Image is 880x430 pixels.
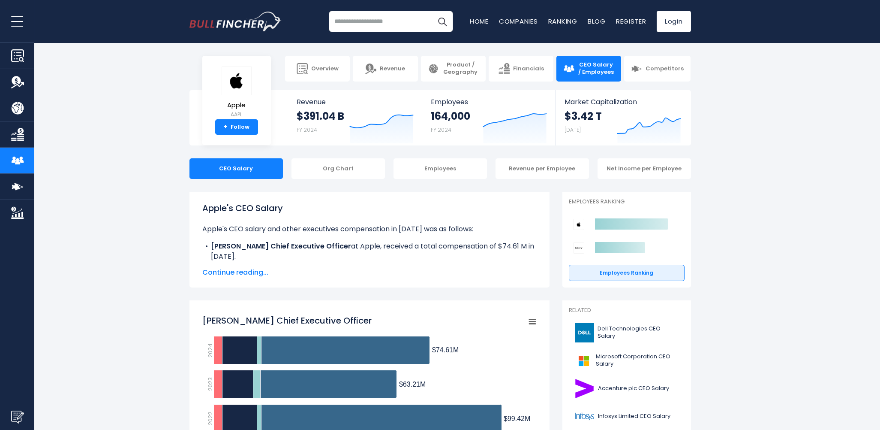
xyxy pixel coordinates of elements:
[598,158,691,179] div: Net Income per Employee
[569,265,685,281] a: Employees Ranking
[556,90,690,145] a: Market Capitalization $3.42 T [DATE]
[297,126,317,133] small: FY 2024
[598,385,669,392] span: Accenture plc CEO Salary
[574,407,595,426] img: INFY logo
[206,343,214,357] text: 2024
[548,17,577,26] a: Ranking
[598,325,679,340] span: Dell Technologies CEO Salary
[624,56,691,82] a: Competitors
[353,56,417,82] a: Revenue
[565,98,681,106] span: Market Capitalization
[569,377,685,400] a: Accenture plc CEO Salary
[569,198,685,206] p: Employees Ranking
[421,56,486,82] a: Product / Geography
[431,109,470,123] strong: 164,000
[431,126,451,133] small: FY 2024
[297,109,344,123] strong: $391.04 B
[442,61,479,76] span: Product / Geography
[432,346,459,354] tspan: $74.61M
[215,119,258,135] a: +Follow
[578,61,614,76] span: CEO Salary / Employees
[431,98,547,106] span: Employees
[569,321,685,345] a: Dell Technologies CEO Salary
[569,307,685,314] p: Related
[288,90,422,145] a: Revenue $391.04 B FY 2024
[588,17,606,26] a: Blog
[202,224,537,234] p: Apple's CEO salary and other executives compensation in [DATE] was as follows:
[598,413,670,420] span: Infosys Limited CEO Salary
[574,351,593,370] img: MSFT logo
[574,323,595,342] img: DELL logo
[189,158,283,179] div: CEO Salary
[202,202,537,215] h1: Apple's CEO Salary
[189,12,282,31] a: Go to homepage
[565,126,581,133] small: [DATE]
[574,379,595,398] img: ACN logo
[380,65,405,73] span: Revenue
[499,17,538,26] a: Companies
[223,123,228,131] strong: +
[565,109,602,123] strong: $3.42 T
[422,90,556,145] a: Employees 164,000 FY 2024
[202,241,537,262] li: at Apple, received a total compensation of $74.61 M in [DATE].
[616,17,646,26] a: Register
[657,11,691,32] a: Login
[573,219,584,230] img: Apple competitors logo
[393,158,487,179] div: Employees
[222,102,252,109] span: Apple
[311,65,339,73] span: Overview
[569,349,685,372] a: Microsoft Corporation CEO Salary
[489,56,553,82] a: Financials
[470,17,489,26] a: Home
[573,242,584,254] img: Sony Group Corporation competitors logo
[291,158,385,179] div: Org Chart
[222,111,252,118] small: AAPL
[504,415,530,422] tspan: $99.42M
[206,377,214,391] text: 2023
[496,158,589,179] div: Revenue per Employee
[399,381,426,388] tspan: $63.21M
[513,65,544,73] span: Financials
[206,412,214,425] text: 2022
[189,12,282,31] img: bullfincher logo
[202,267,537,278] span: Continue reading...
[556,56,621,82] a: CEO Salary / Employees
[646,65,684,73] span: Competitors
[297,98,414,106] span: Revenue
[221,66,252,120] a: Apple AAPL
[569,405,685,428] a: Infosys Limited CEO Salary
[596,353,679,368] span: Microsoft Corporation CEO Salary
[432,11,453,32] button: Search
[211,241,351,251] b: [PERSON_NAME] Chief Executive Officer
[202,315,372,327] tspan: [PERSON_NAME] Chief Executive Officer
[285,56,350,82] a: Overview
